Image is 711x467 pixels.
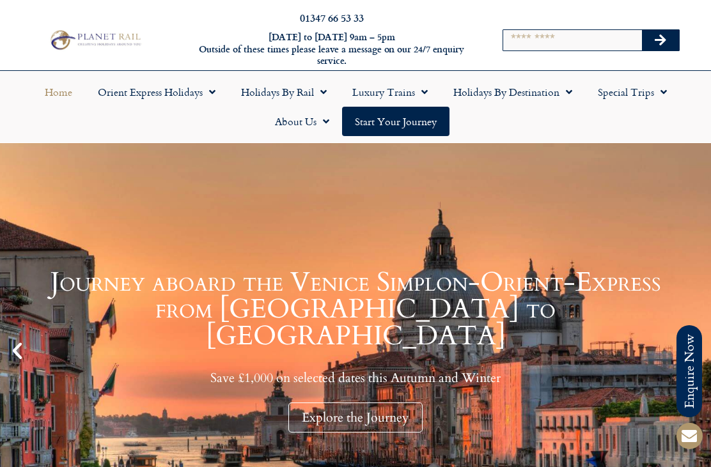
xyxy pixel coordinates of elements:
button: Search [642,30,679,50]
nav: Menu [6,77,705,136]
a: Holidays by Destination [441,77,585,107]
a: 01347 66 53 33 [300,10,364,25]
a: Start your Journey [342,107,449,136]
a: Home [32,77,85,107]
h6: [DATE] to [DATE] 9am – 5pm Outside of these times please leave a message on our 24/7 enquiry serv... [193,31,471,67]
img: Planet Rail Train Holidays Logo [47,28,143,52]
a: Luxury Trains [340,77,441,107]
a: About Us [262,107,342,136]
div: Previous slide [6,340,28,362]
a: Special Trips [585,77,680,107]
div: Explore the Journey [288,402,423,433]
a: Orient Express Holidays [85,77,228,107]
a: Holidays by Rail [228,77,340,107]
p: Save £1,000 on selected dates this Autumn and Winter [32,370,679,386]
h1: Journey aboard the Venice Simplon-Orient-Express from [GEOGRAPHIC_DATA] to [GEOGRAPHIC_DATA] [32,269,679,349]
